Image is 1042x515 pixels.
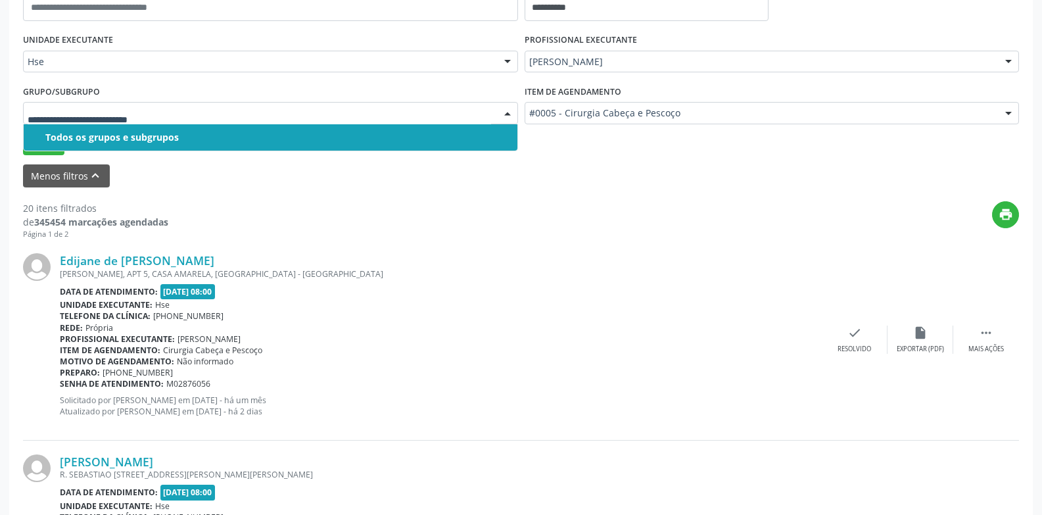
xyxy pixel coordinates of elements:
span: Cirurgia Cabeça e Pescoço [163,345,262,356]
div: 20 itens filtrados [23,201,168,215]
i: print [999,207,1013,222]
div: de [23,215,168,229]
span: [PHONE_NUMBER] [153,310,224,322]
button: print [992,201,1019,228]
img: img [23,454,51,482]
div: Página 1 de 2 [23,229,168,240]
button: Menos filtroskeyboard_arrow_up [23,164,110,187]
b: Senha de atendimento: [60,378,164,389]
div: [PERSON_NAME], APT 5, CASA AMARELA, [GEOGRAPHIC_DATA] - [GEOGRAPHIC_DATA] [60,268,822,280]
span: M02876056 [166,378,210,389]
span: Hse [28,55,491,68]
i: insert_drive_file [913,326,928,340]
i: keyboard_arrow_up [88,168,103,183]
div: Mais ações [968,345,1004,354]
b: Data de atendimento: [60,286,158,297]
b: Motivo de agendamento: [60,356,174,367]
span: [PHONE_NUMBER] [103,367,173,378]
b: Data de atendimento: [60,487,158,498]
b: Item de agendamento: [60,345,160,356]
i:  [979,326,993,340]
i: check [847,326,862,340]
img: img [23,253,51,281]
b: Unidade executante: [60,299,153,310]
span: Própria [85,322,113,333]
strong: 345454 marcações agendadas [34,216,168,228]
b: Rede: [60,322,83,333]
label: UNIDADE EXECUTANTE [23,30,113,51]
div: R. SEBASTIAO [STREET_ADDRESS][PERSON_NAME][PERSON_NAME] [60,469,822,480]
p: Solicitado por [PERSON_NAME] em [DATE] - há um mês Atualizado por [PERSON_NAME] em [DATE] - há 2 ... [60,395,822,417]
span: [DATE] 08:00 [160,284,216,299]
b: Telefone da clínica: [60,310,151,322]
span: [PERSON_NAME] [178,333,241,345]
span: [PERSON_NAME] [529,55,993,68]
a: [PERSON_NAME] [60,454,153,469]
span: Hse [155,501,170,512]
span: #0005 - Cirurgia Cabeça e Pescoço [529,107,993,120]
span: Hse [155,299,170,310]
b: Unidade executante: [60,501,153,512]
span: Não informado [177,356,233,367]
b: Preparo: [60,367,100,378]
a: Edijane de [PERSON_NAME] [60,253,214,268]
label: Item de agendamento [525,82,621,102]
label: Grupo/Subgrupo [23,82,100,102]
b: Profissional executante: [60,333,175,345]
label: PROFISSIONAL EXECUTANTE [525,30,637,51]
span: [DATE] 08:00 [160,485,216,500]
div: Exportar (PDF) [897,345,944,354]
div: Resolvido [838,345,871,354]
div: Todos os grupos e subgrupos [45,132,509,143]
